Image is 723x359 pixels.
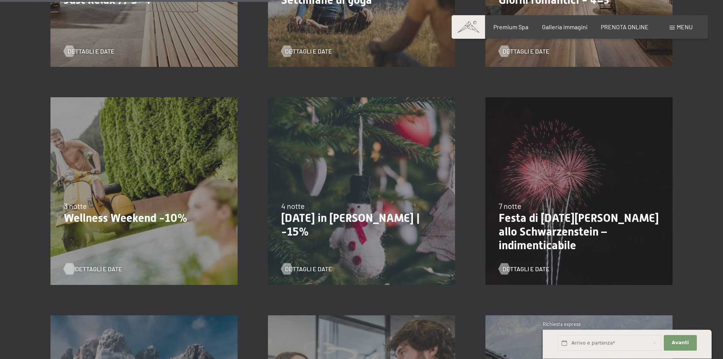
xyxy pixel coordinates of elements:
p: Wellness Weekend -10% [64,211,224,225]
button: Avanti [664,335,696,351]
a: Dettagli e Date [281,265,332,273]
a: Dettagli e Date [64,47,115,55]
span: 3 notte [64,201,87,210]
a: Galleria immagini [542,23,588,30]
span: Dettagli e Date [502,265,550,273]
a: Premium Spa [493,23,528,30]
span: Dettagli e Date [502,47,550,55]
span: Dettagli e Date [68,47,115,55]
span: Menu [677,23,693,30]
span: Richiesta express [543,321,581,327]
span: Dettagli e Date [285,47,332,55]
span: 7 notte [499,201,521,210]
a: Dettagli e Date [281,47,332,55]
a: Dettagli e Date [499,47,550,55]
span: Avanti [672,340,689,346]
span: 4 notte [281,201,305,210]
span: Dettagli e Date [75,265,122,273]
p: Festa di [DATE][PERSON_NAME] allo Schwarzenstein – indimenticabile [499,211,659,252]
a: PRENOTA ONLINE [601,23,649,30]
a: Dettagli e Date [64,265,115,273]
span: Dettagli e Date [285,265,332,273]
a: Dettagli e Date [499,265,550,273]
p: [DATE] in [PERSON_NAME] | -15% [281,211,442,239]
